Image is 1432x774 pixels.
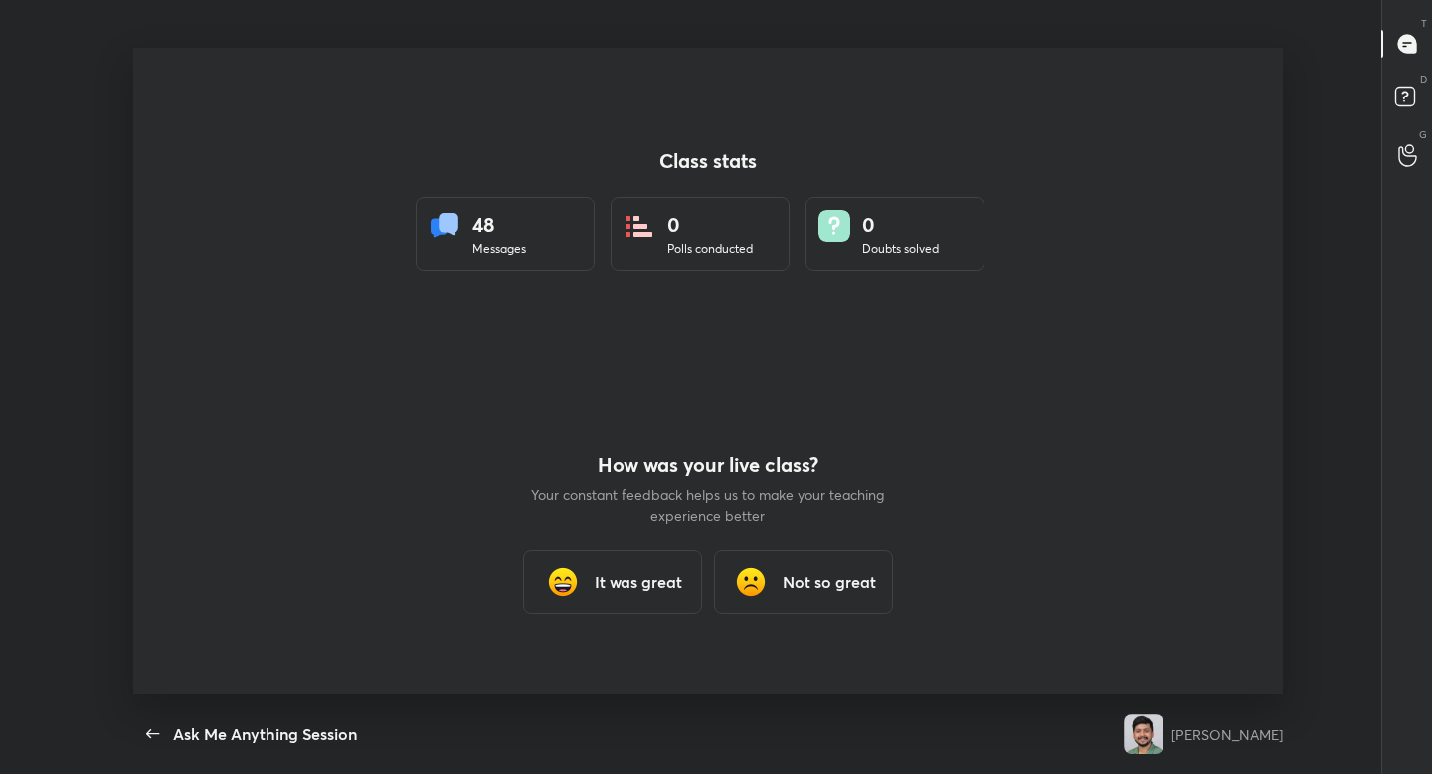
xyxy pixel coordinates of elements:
[667,240,753,258] div: Polls conducted
[783,570,876,594] h3: Not so great
[818,210,850,242] img: doubts.8a449be9.svg
[472,240,526,258] div: Messages
[1419,127,1427,142] p: G
[862,210,939,240] div: 0
[472,210,526,240] div: 48
[529,484,887,526] p: Your constant feedback helps us to make your teaching experience better
[667,210,753,240] div: 0
[529,453,887,477] h4: How was your live class?
[1171,724,1283,745] div: [PERSON_NAME]
[595,570,682,594] h3: It was great
[862,240,939,258] div: Doubts solved
[543,562,583,602] img: grinning_face_with_smiling_eyes_cmp.gif
[173,722,357,746] div: Ask Me Anything Session
[731,562,771,602] img: frowning_face_cmp.gif
[416,149,1000,173] h4: Class stats
[429,210,460,242] img: statsMessages.856aad98.svg
[624,210,655,242] img: statsPoll.b571884d.svg
[1420,72,1427,87] p: D
[1124,714,1163,754] img: 1ebc9903cf1c44a29e7bc285086513b0.jpg
[1421,16,1427,31] p: T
